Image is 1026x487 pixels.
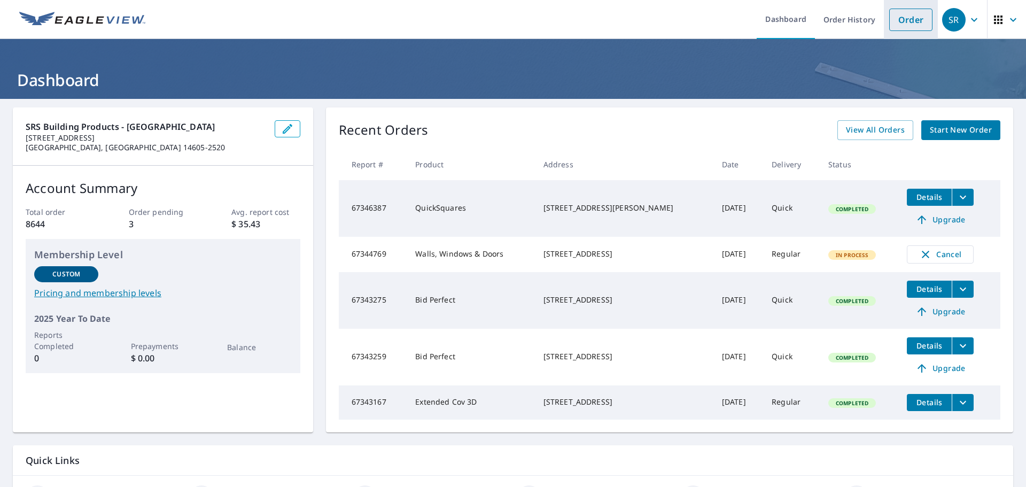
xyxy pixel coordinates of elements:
span: Upgrade [913,305,967,318]
td: [DATE] [713,272,763,329]
td: [DATE] [713,329,763,385]
p: Avg. report cost [231,206,300,218]
button: detailsBtn-67343275 [907,281,952,298]
span: Cancel [918,248,962,261]
p: Quick Links [26,454,1000,467]
div: [STREET_ADDRESS] [543,249,705,259]
button: Cancel [907,245,974,264]
p: $ 35.43 [231,218,300,230]
h1: Dashboard [13,69,1013,91]
button: filesDropdownBtn-67343275 [952,281,974,298]
p: $ 0.00 [131,352,195,365]
td: Bid Perfect [407,329,534,385]
div: [STREET_ADDRESS] [543,351,705,362]
td: Walls, Windows & Doors [407,237,534,272]
p: Reports Completed [34,329,98,352]
p: 2025 Year To Date [34,312,292,325]
td: [DATE] [713,180,763,237]
td: QuickSquares [407,180,534,237]
span: Start New Order [930,123,992,137]
td: [DATE] [713,385,763,420]
td: 67344769 [339,237,407,272]
a: Upgrade [907,360,974,377]
span: Details [913,341,945,351]
img: EV Logo [19,12,145,28]
p: 0 [34,352,98,365]
span: Completed [829,205,875,213]
a: Start New Order [921,120,1000,140]
p: SRS Building Products - [GEOGRAPHIC_DATA] [26,120,266,133]
td: 67343259 [339,329,407,385]
button: filesDropdownBtn-67346387 [952,189,974,206]
span: Details [913,397,945,407]
th: Date [713,149,763,180]
button: filesDropdownBtn-67343259 [952,337,974,354]
a: Pricing and membership levels [34,287,292,299]
span: View All Orders [846,123,905,137]
p: Prepayments [131,341,195,352]
div: [STREET_ADDRESS][PERSON_NAME] [543,203,705,213]
td: Bid Perfect [407,272,534,329]
td: Quick [763,329,820,385]
div: [STREET_ADDRESS] [543,397,705,407]
th: Product [407,149,534,180]
p: [GEOGRAPHIC_DATA], [GEOGRAPHIC_DATA] 14605-2520 [26,143,266,152]
button: detailsBtn-67346387 [907,189,952,206]
button: detailsBtn-67343259 [907,337,952,354]
p: [STREET_ADDRESS] [26,133,266,143]
span: Upgrade [913,362,967,375]
span: In Process [829,251,875,259]
p: Account Summary [26,179,300,198]
span: Details [913,192,945,202]
td: Extended Cov 3D [407,385,534,420]
button: filesDropdownBtn-67343167 [952,394,974,411]
a: Order [889,9,932,31]
td: 67343275 [339,272,407,329]
a: Upgrade [907,211,974,228]
p: Custom [52,269,80,279]
div: [STREET_ADDRESS] [543,295,705,305]
span: Completed [829,297,875,305]
span: Details [913,284,945,294]
p: Recent Orders [339,120,429,140]
span: Completed [829,354,875,361]
p: Membership Level [34,248,292,262]
td: 67346387 [339,180,407,237]
span: Completed [829,399,875,407]
p: Balance [227,342,291,353]
th: Report # [339,149,407,180]
td: Regular [763,385,820,420]
th: Address [535,149,713,180]
td: 67343167 [339,385,407,420]
th: Status [820,149,898,180]
td: [DATE] [713,237,763,272]
td: Regular [763,237,820,272]
a: Upgrade [907,303,974,320]
td: Quick [763,272,820,329]
div: SR [942,8,966,32]
p: Order pending [129,206,197,218]
th: Delivery [763,149,820,180]
span: Upgrade [913,213,967,226]
p: Total order [26,206,94,218]
td: Quick [763,180,820,237]
p: 8644 [26,218,94,230]
button: detailsBtn-67343167 [907,394,952,411]
p: 3 [129,218,197,230]
a: View All Orders [837,120,913,140]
